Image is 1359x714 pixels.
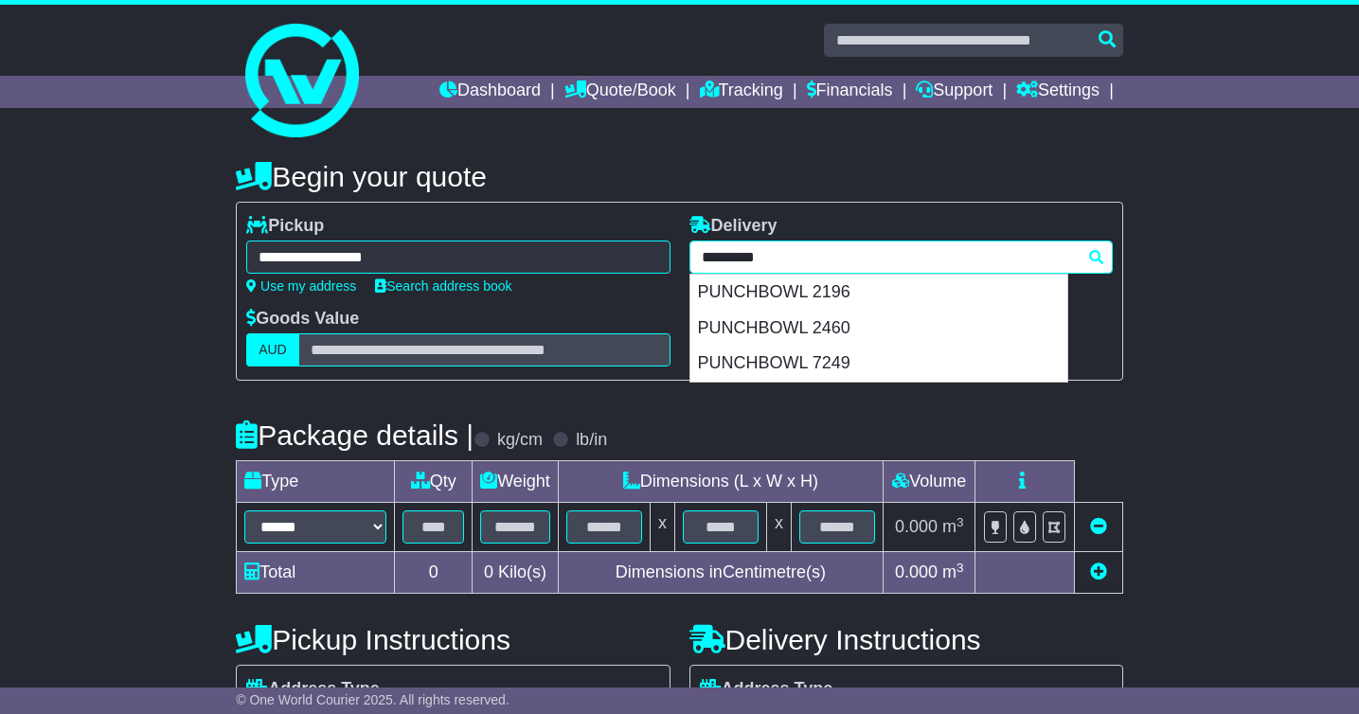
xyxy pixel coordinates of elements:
label: AUD [246,333,299,366]
sup: 3 [957,561,964,575]
label: Delivery [689,216,778,237]
h4: Begin your quote [236,161,1123,192]
td: x [766,503,791,552]
td: Kilo(s) [473,552,559,594]
a: Financials [807,76,893,108]
a: Use my address [246,278,356,294]
span: © One World Courier 2025. All rights reserved. [236,692,510,707]
h4: Delivery Instructions [689,624,1123,655]
span: m [942,517,964,536]
a: Quote/Book [564,76,676,108]
label: Address Type [246,679,380,700]
label: kg/cm [497,430,543,451]
a: Dashboard [439,76,541,108]
a: Tracking [700,76,783,108]
div: PUNCHBOWL 7249 [690,346,1067,382]
div: PUNCHBOWL 2196 [690,275,1067,311]
label: lb/in [576,430,607,451]
a: Remove this item [1090,517,1107,536]
td: Volume [883,461,975,503]
span: 0 [484,562,493,581]
label: Pickup [246,216,324,237]
h4: Pickup Instructions [236,624,670,655]
a: Search address book [375,278,511,294]
td: x [650,503,674,552]
typeahead: Please provide city [689,241,1113,274]
span: m [942,562,964,581]
label: Goods Value [246,309,359,330]
a: Settings [1016,76,1100,108]
td: Weight [473,461,559,503]
sup: 3 [957,515,964,529]
h4: Package details | [236,419,474,451]
td: Dimensions (L x W x H) [558,461,883,503]
span: 0.000 [895,517,938,536]
span: 0.000 [895,562,938,581]
td: Qty [395,461,473,503]
div: PUNCHBOWL 2460 [690,311,1067,347]
td: Type [237,461,395,503]
td: 0 [395,552,473,594]
a: Support [916,76,992,108]
td: Total [237,552,395,594]
a: Add new item [1090,562,1107,581]
td: Dimensions in Centimetre(s) [558,552,883,594]
label: Address Type [700,679,833,700]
